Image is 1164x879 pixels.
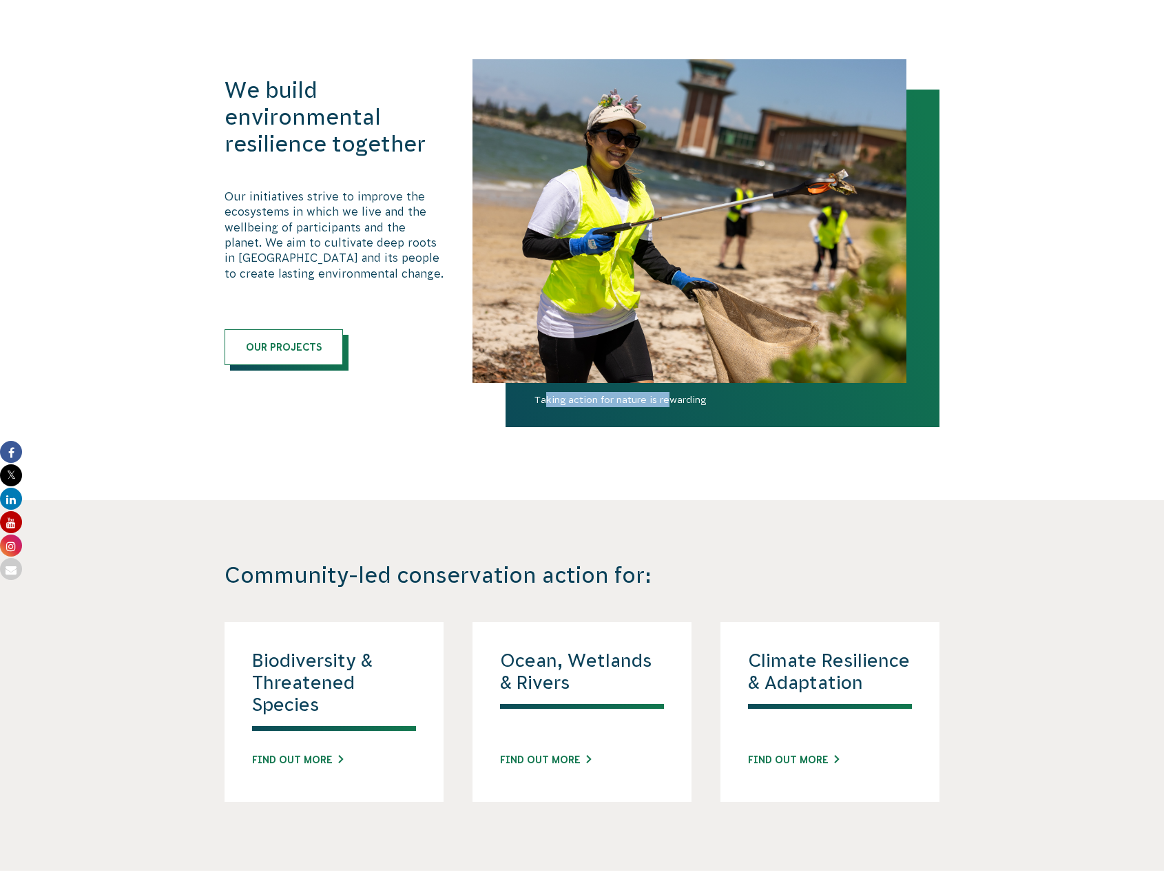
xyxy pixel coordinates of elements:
h3: Community-led conservation action for: [225,562,754,589]
a: Find out more [500,753,591,767]
h4: Climate Resilience & Adaptation [748,650,912,709]
span: Taking action for nature is rewarding [506,392,939,427]
a: Find out more [748,753,839,767]
p: Our initiatives strive to improve the ecosystems in which we live and the wellbeing of participan... [225,189,444,281]
a: Our Projects [225,329,343,365]
h4: Ocean, Wetlands & Rivers [500,650,664,709]
h3: We build environmental resilience together [225,77,444,158]
img: Taking action for nature is rewarding [472,59,906,383]
h4: Biodiversity & Threatened Species [252,650,416,731]
a: Find out more [252,753,343,767]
